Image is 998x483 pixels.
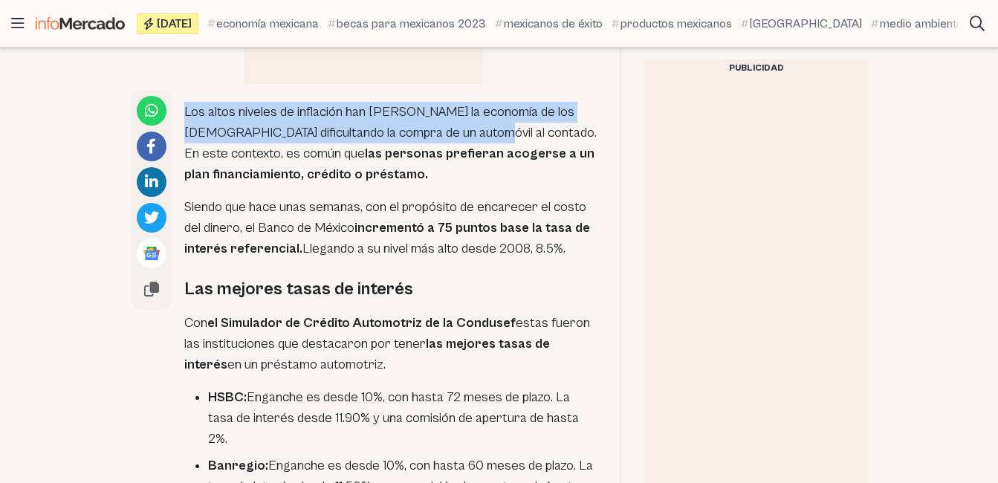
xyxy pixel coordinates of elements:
[207,315,516,331] strong: el Simulador de Crédito Automotriz de la Condusef
[337,15,486,33] span: becas para mexicanos 2023
[184,146,594,182] strong: las personas prefieran acogerse a un plan financiamiento, crédito o préstamo.
[495,15,603,33] a: mexicanos de éxito
[184,220,590,256] strong: incrementó a 75 puntos base la tasa de interés referencial.
[750,15,862,33] span: [GEOGRAPHIC_DATA]
[184,102,597,185] p: Los altos niveles de inflación han [PERSON_NAME] la economía de los [DEMOGRAPHIC_DATA] dificultan...
[645,59,868,77] div: Publicidad
[208,387,597,450] li: Enganche es desde 10%, con hasta 72 meses de plazo. La tasa de interés desde 11.90% y una comisió...
[184,336,550,372] strong: las mejores tasas de interés
[208,389,247,405] strong: HSBC:
[184,313,597,375] p: Con estas fueron las instituciones que destacaron por tener en un préstamo automotriz.
[612,15,732,33] a: productos mexicanos
[620,15,732,33] span: productos mexicanos
[880,15,963,33] span: medio ambiente
[36,17,125,30] img: Infomercado México logo
[157,18,192,30] span: [DATE]
[208,458,268,473] strong: Banregio:
[504,15,603,33] span: mexicanos de éxito
[143,244,161,262] img: Google News logo
[184,277,597,301] h2: Las mejores tasas de interés
[207,15,319,33] a: economía mexicana
[871,15,963,33] a: medio ambiente
[216,15,319,33] span: economía mexicana
[184,197,597,259] p: Siendo que hace unas semanas, con el propósito de encarecer el costo del dinero, el Banco de Méxi...
[328,15,486,33] a: becas para mexicanos 2023
[741,15,862,33] a: [GEOGRAPHIC_DATA]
